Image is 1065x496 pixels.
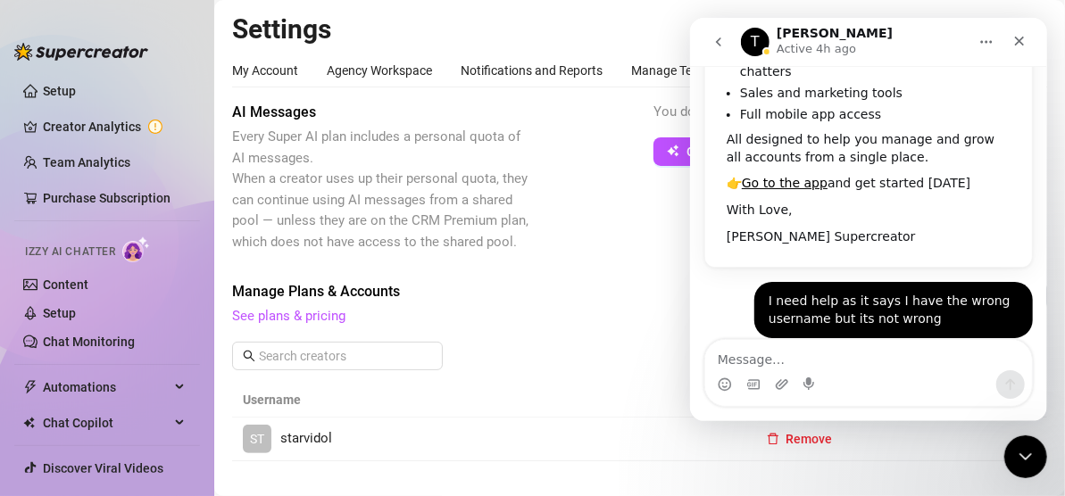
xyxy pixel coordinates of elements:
a: Purchase Subscription [43,184,186,212]
a: Creator Analytics exclamation-circle [43,112,186,141]
span: search [243,350,255,362]
span: delete [767,433,779,445]
span: Username [243,390,717,409]
a: Setup [43,306,76,320]
span: Izzy AI Chatter [25,244,115,260]
a: See plans & pricing [232,308,345,324]
a: Setup [43,84,76,98]
span: You don't have any AI messages included in your current plan [653,103,1017,120]
div: My Account [232,61,298,80]
img: AI Chatter [122,236,150,262]
th: Username [232,383,742,417]
span: Automations [43,373,170,401]
span: ST [250,429,264,449]
a: Content [43,277,88,292]
span: Chat Copilot [43,409,170,437]
input: Search creators [259,346,418,366]
img: logo-BBDzfeDw.svg [14,43,148,61]
a: Discover Viral Videos [43,461,163,475]
div: Manage Team & Permissions [631,61,791,80]
span: Get AI Messages [686,145,782,159]
div: Notifications and Reports [461,61,603,80]
a: Chat Monitoring [43,335,135,349]
span: Every Super AI plan includes a personal quota of AI messages. When a creator uses up their person... [232,128,528,250]
span: Remove [786,432,833,446]
div: Agency Workspace [327,61,432,80]
span: Manage Plans & Accounts [232,281,806,302]
span: AI Messages [232,102,532,123]
button: Get AI Messages [653,137,795,166]
img: Chat Copilot [23,417,35,429]
span: starvidol [280,428,332,450]
iframe: Intercom live chat [1004,435,1047,478]
h2: Settings [232,12,1047,46]
a: STstarvidol [243,425,731,453]
iframe: Intercom live chat [690,18,1047,421]
span: thunderbolt [23,380,37,394]
button: Remove [753,425,847,453]
a: Team Analytics [43,155,130,169]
